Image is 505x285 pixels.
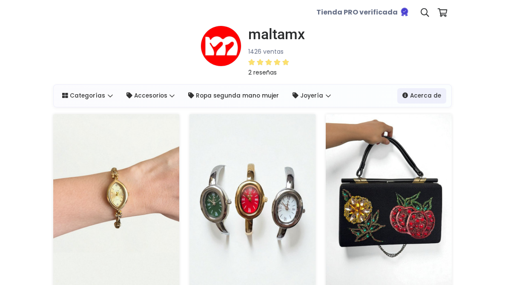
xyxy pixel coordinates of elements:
a: 2 reseñas [248,57,305,78]
a: Categorías [57,88,118,104]
img: Tienda verificada [399,7,410,17]
a: Joyería [287,88,336,104]
a: Ropa segunda mano mujer [183,88,284,104]
small: 1426 ventas [248,47,284,56]
b: Tienda PRO verificada [316,8,398,17]
a: Accesorios [121,88,180,104]
small: 2 reseñas [248,68,277,77]
a: Acerca de [397,88,446,104]
h1: maltamx [248,26,305,43]
a: maltamx [241,26,305,43]
img: small.png [201,26,241,66]
div: 5 / 5 [248,57,289,67]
